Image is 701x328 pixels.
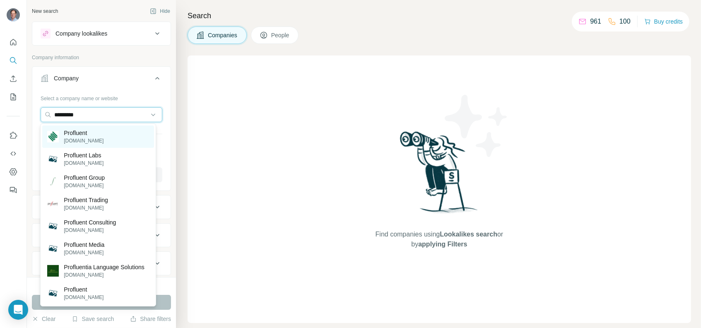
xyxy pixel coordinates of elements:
[7,164,20,179] button: Dashboard
[64,285,104,294] p: Profluent
[32,197,171,217] button: Industry
[64,294,104,301] p: [DOMAIN_NAME]
[644,16,683,27] button: Buy credits
[271,31,290,39] span: People
[590,17,601,27] p: 961
[64,204,108,212] p: [DOMAIN_NAME]
[7,53,20,68] button: Search
[54,74,79,82] div: Company
[47,243,59,254] img: Profluent Media
[64,196,108,204] p: Profluent Trading
[440,231,497,238] span: Lookalikes search
[47,176,59,187] img: Profluent Group
[396,129,482,222] img: Surfe Illustration - Woman searching with binoculars
[64,263,145,271] p: Profluentia Language Solutions
[32,54,171,61] p: Company information
[47,287,59,299] img: Profluent
[64,249,104,256] p: [DOMAIN_NAME]
[64,241,104,249] p: Profluent Media
[7,146,20,161] button: Use Surfe API
[64,271,145,279] p: [DOMAIN_NAME]
[7,8,20,22] img: Avatar
[7,89,20,104] button: My lists
[47,265,59,277] img: Profluentia Language Solutions
[32,68,171,92] button: Company
[64,137,104,145] p: [DOMAIN_NAME]
[32,24,171,43] button: Company lookalikes
[144,5,176,17] button: Hide
[208,31,238,39] span: Companies
[41,92,162,102] div: Select a company name or website
[55,29,107,38] div: Company lookalikes
[130,315,171,323] button: Share filters
[188,10,691,22] h4: Search
[64,174,105,182] p: Profluent Group
[32,315,55,323] button: Clear
[619,17,631,27] p: 100
[439,89,514,163] img: Surfe Illustration - Stars
[64,218,116,227] p: Profluent Consulting
[47,153,59,165] img: Profluent Labs
[47,198,59,210] img: Profluent Trading
[64,151,104,159] p: Profluent Labs
[7,35,20,50] button: Quick start
[64,182,105,189] p: [DOMAIN_NAME]
[47,220,59,232] img: Profluent Consulting
[7,128,20,143] button: Use Surfe on LinkedIn
[418,241,467,248] span: applying Filters
[64,159,104,167] p: [DOMAIN_NAME]
[72,315,114,323] button: Save search
[373,229,506,249] span: Find companies using or by
[32,7,58,15] div: New search
[64,227,116,234] p: [DOMAIN_NAME]
[7,71,20,86] button: Enrich CSV
[47,131,59,142] img: Profluent
[64,129,104,137] p: Profluent
[7,183,20,198] button: Feedback
[32,225,171,245] button: HQ location
[8,300,28,320] div: Open Intercom Messenger
[32,253,171,273] button: Annual revenue ($)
